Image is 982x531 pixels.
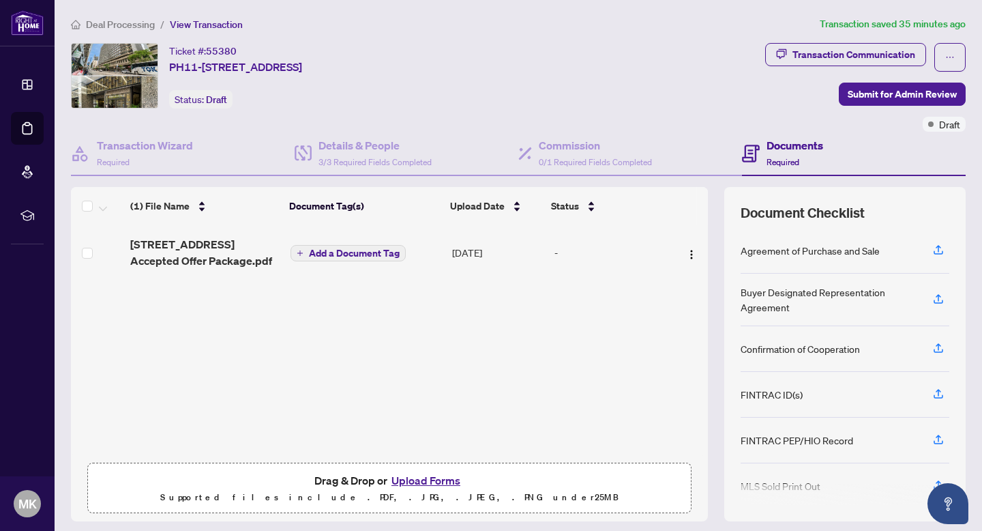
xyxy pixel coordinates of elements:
span: home [71,20,80,29]
h4: Documents [767,137,823,154]
h4: Transaction Wizard [97,137,193,154]
span: MK [18,494,37,513]
span: Required [767,157,799,167]
button: Upload Forms [387,472,464,489]
span: Add a Document Tag [309,248,400,258]
div: Agreement of Purchase and Sale [741,243,880,258]
span: View Transaction [170,18,243,31]
p: Supported files include .PDF, .JPG, .JPEG, .PNG under 25 MB [96,489,683,506]
span: Draft [206,94,227,106]
button: Logo [681,242,702,263]
span: Status [551,199,579,214]
button: Transaction Communication [765,43,926,66]
span: ellipsis [945,53,955,62]
span: 0/1 Required Fields Completed [539,157,652,167]
span: plus [297,250,303,257]
button: Add a Document Tag [291,244,406,262]
img: Logo [686,249,697,260]
span: PH11-[STREET_ADDRESS] [169,59,302,75]
span: [STREET_ADDRESS] Accepted Offer Package.pdf [130,236,280,269]
div: Confirmation of Cooperation [741,341,860,356]
th: Upload Date [445,187,546,225]
span: 3/3 Required Fields Completed [318,157,432,167]
div: Ticket #: [169,43,237,59]
div: Buyer Designated Representation Agreement [741,285,917,315]
button: Open asap [927,483,968,524]
span: Draft [939,117,960,132]
div: - [554,245,668,260]
th: Status [546,187,668,225]
span: Required [97,157,130,167]
h4: Details & People [318,137,432,154]
button: Add a Document Tag [291,245,406,261]
th: Document Tag(s) [284,187,445,225]
span: Drag & Drop or [314,472,464,489]
span: Document Checklist [741,203,865,223]
div: FINTRAC ID(s) [741,387,803,402]
article: Transaction saved 35 minutes ago [820,16,966,32]
h4: Commission [539,137,652,154]
li: / [160,16,164,32]
span: Deal Processing [86,18,155,31]
div: Status: [169,90,233,109]
span: Drag & Drop orUpload FormsSupported files include .PDF, .JPG, .JPEG, .PNG under25MB [88,463,691,514]
div: MLS Sold Print Out [741,478,820,493]
span: Upload Date [450,199,505,214]
span: 55380 [206,45,237,57]
div: Transaction Communication [792,44,915,66]
img: logo [11,10,44,35]
span: (1) File Name [130,199,190,214]
div: FINTRAC PEP/HIO Record [741,433,853,448]
td: [DATE] [447,225,549,280]
th: (1) File Name [125,187,284,225]
button: Submit for Admin Review [839,83,966,106]
span: Submit for Admin Review [848,83,957,105]
img: IMG-C12417126_1.jpg [72,44,158,108]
